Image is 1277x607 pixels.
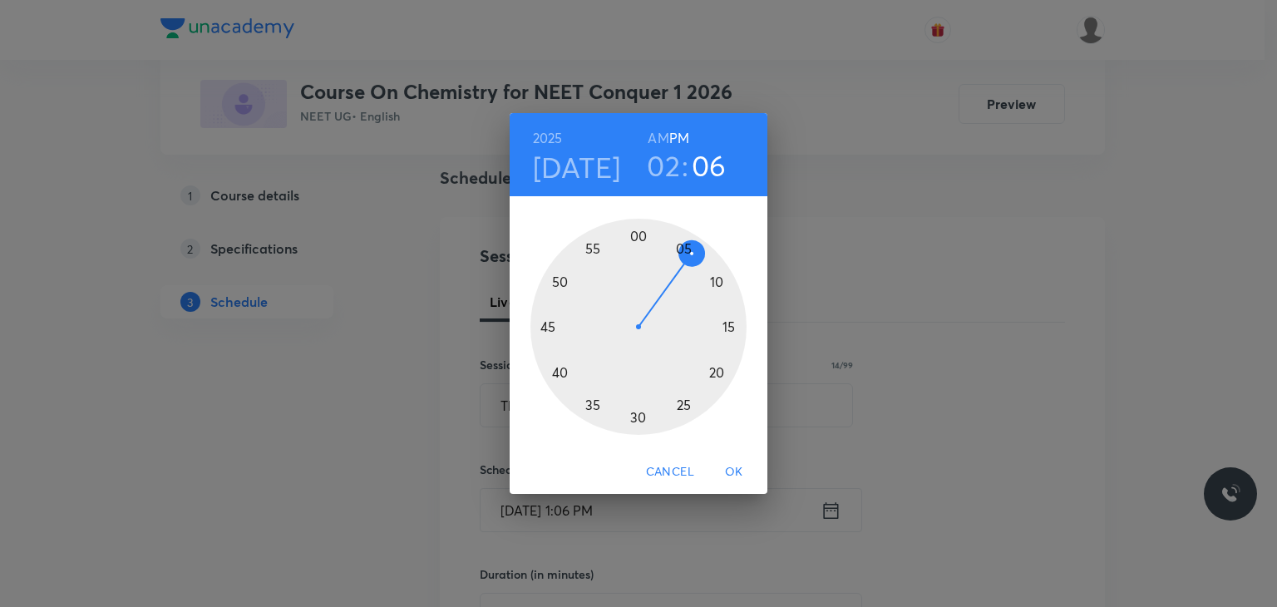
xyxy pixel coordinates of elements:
[708,456,761,487] button: OK
[682,148,688,183] h3: :
[647,148,680,183] button: 02
[646,461,694,482] span: Cancel
[533,126,563,150] button: 2025
[639,456,701,487] button: Cancel
[692,148,727,183] button: 06
[714,461,754,482] span: OK
[669,126,689,150] button: PM
[648,126,668,150] button: AM
[533,150,621,185] button: [DATE]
